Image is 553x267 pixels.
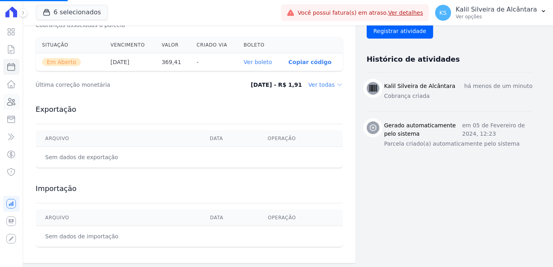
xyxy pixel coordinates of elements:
[456,14,537,20] p: Ver opções
[464,82,533,90] p: há menos de um minuto
[258,210,343,226] th: Operação
[36,226,201,247] td: Sem dados de importação
[456,6,537,14] p: Kalil Silveira de Alcântara
[36,184,343,193] h3: Importação
[309,81,343,89] dd: Ver todas
[42,58,81,66] span: Em Aberto
[462,121,533,138] p: em 05 de Fevereiro de 2024, 12:23
[298,9,423,17] span: Você possui fatura(s) em atraso.
[104,37,155,53] th: Vencimento
[200,131,258,147] th: Data
[367,23,433,39] input: Registrar atividade
[36,131,200,147] th: Arquivo
[36,210,201,226] th: Arquivo
[258,131,342,147] th: Operação
[36,105,343,114] h3: Exportação
[36,37,104,53] th: Situação
[440,10,447,16] span: KS
[384,92,533,100] p: Cobrança criada
[36,5,108,20] button: 6 selecionados
[190,53,237,71] th: -
[388,10,423,16] a: Ver detalhes
[367,55,460,64] h3: Histórico de atividades
[190,37,237,53] th: Criado via
[288,59,331,65] button: Copiar código
[237,37,282,53] th: Boleto
[104,53,155,71] th: [DATE]
[201,210,258,226] th: Data
[244,59,272,65] a: Ver boleto
[155,53,190,71] th: 369,41
[36,147,200,168] td: Sem dados de exportação
[36,81,217,89] dt: Última correção monetária
[384,82,455,90] h3: Kalil Silveira de Alcântara
[251,81,302,89] dd: [DATE] - R$ 1,91
[155,37,190,53] th: Valor
[384,140,533,148] p: Parcela criado(a) automaticamente pelo sistema
[429,2,553,24] button: KS Kalil Silveira de Alcântara Ver opções
[384,121,462,138] h3: Gerado automaticamente pelo sistema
